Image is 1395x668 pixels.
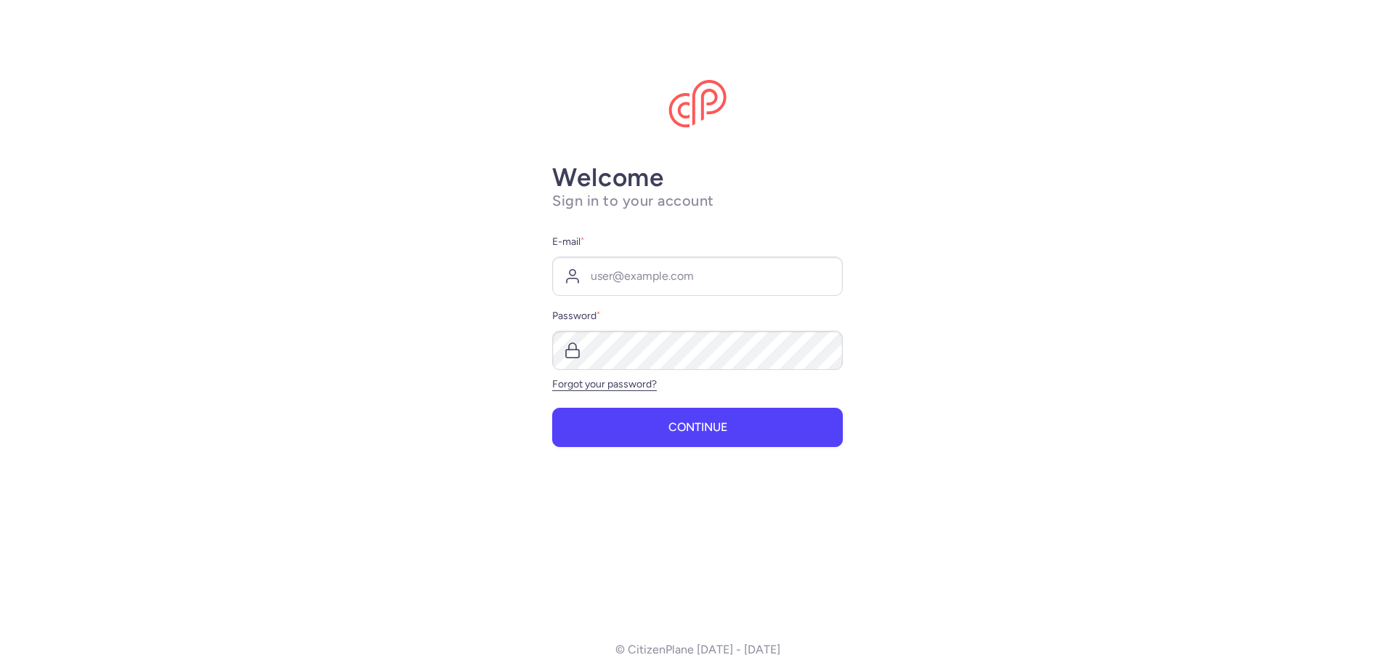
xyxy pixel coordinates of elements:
label: Password [552,307,843,325]
h1: Sign in to your account [552,192,843,210]
img: CitizenPlane logo [668,80,727,128]
a: Forgot your password? [552,378,657,390]
span: Continue [668,421,727,434]
strong: Welcome [552,162,664,193]
button: Continue [552,408,843,447]
label: E-mail [552,233,843,251]
p: © CitizenPlane [DATE] - [DATE] [615,643,780,656]
input: user@example.com [552,257,843,296]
